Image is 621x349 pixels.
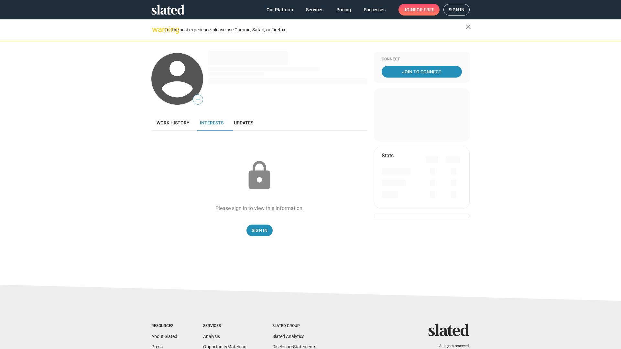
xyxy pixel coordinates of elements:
[203,334,220,339] a: Analysis
[215,205,304,212] div: Please sign in to view this information.
[383,66,461,78] span: Join To Connect
[382,66,462,78] a: Join To Connect
[151,334,177,339] a: About Slated
[261,4,298,16] a: Our Platform
[404,4,434,16] span: Join
[301,4,329,16] a: Services
[243,160,276,192] mat-icon: lock
[203,323,246,329] div: Services
[398,4,440,16] a: Joinfor free
[234,120,253,125] span: Updates
[267,4,293,16] span: Our Platform
[306,4,323,16] span: Services
[152,26,160,33] mat-icon: warning
[151,323,177,329] div: Resources
[157,120,190,125] span: Work history
[195,115,229,131] a: Interests
[449,4,464,15] span: Sign in
[359,4,391,16] a: Successes
[331,4,356,16] a: Pricing
[382,57,462,62] div: Connect
[193,96,203,104] span: —
[246,225,273,236] a: Sign In
[151,115,195,131] a: Work history
[382,152,394,159] mat-card-title: Stats
[272,334,304,339] a: Slated Analytics
[252,225,267,236] span: Sign In
[164,26,466,34] div: For the best experience, please use Chrome, Safari, or Firefox.
[443,4,470,16] a: Sign in
[200,120,223,125] span: Interests
[229,115,258,131] a: Updates
[272,323,316,329] div: Slated Group
[336,4,351,16] span: Pricing
[464,23,472,31] mat-icon: close
[414,4,434,16] span: for free
[364,4,386,16] span: Successes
